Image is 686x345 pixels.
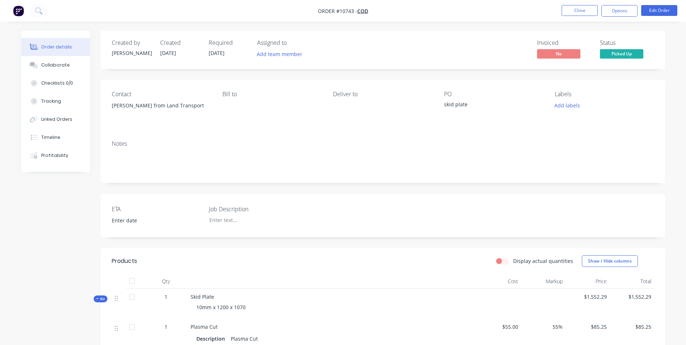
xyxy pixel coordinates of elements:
[524,323,563,331] span: 55%
[209,50,225,56] span: [DATE]
[21,74,90,92] button: Checklists 0/0
[600,49,643,60] button: Picked Up
[613,293,651,301] span: $1,552.29
[333,91,432,98] div: Deliver to
[21,128,90,146] button: Timeline
[94,295,107,302] div: Kit
[257,39,329,46] div: Assigned to
[444,91,543,98] div: PO
[568,323,607,331] span: $85.25
[480,323,519,331] span: $55.00
[41,62,70,68] div: Collaborate
[551,101,584,110] button: Add labels
[555,91,654,98] div: Labels
[444,101,534,111] div: skid plate
[253,49,306,59] button: Add team member
[41,134,60,141] div: Timeline
[21,38,90,56] button: Order details
[537,49,580,58] span: No
[566,274,610,289] div: Price
[112,91,211,98] div: Contact
[107,215,197,226] input: Enter date
[160,50,176,56] span: [DATE]
[600,49,643,58] span: Picked Up
[96,296,105,302] span: Kit
[112,140,654,147] div: Notes
[196,333,228,344] div: Description
[196,304,246,311] span: 10mm x 1200 x 1070
[41,152,68,159] div: Profitability
[160,39,200,46] div: Created
[257,49,306,59] button: Add team member
[112,49,152,57] div: [PERSON_NAME]
[318,8,357,14] span: Order #10743 -
[537,39,591,46] div: Invoiced
[41,116,72,123] div: Linked Orders
[568,293,607,301] span: $1,552.29
[41,44,72,50] div: Order details
[641,5,677,16] button: Edit Order
[112,101,211,111] div: [PERSON_NAME] from Land Transport
[165,323,167,331] span: 1
[191,323,218,330] span: Plasma Cut
[41,80,73,86] div: Checklists 0/0
[21,92,90,110] button: Tracking
[112,39,152,46] div: Created by
[13,5,24,16] img: Factory
[21,110,90,128] button: Linked Orders
[21,56,90,74] button: Collaborate
[600,39,654,46] div: Status
[209,205,299,213] label: Job Description
[513,257,573,265] label: Display actual quantities
[582,255,638,267] button: Show / Hide columns
[209,39,248,46] div: Required
[165,293,167,301] span: 1
[613,323,651,331] span: $85.25
[222,91,321,98] div: Bill to
[521,274,566,289] div: Markup
[41,98,61,105] div: Tracking
[601,5,638,17] button: Options
[144,274,188,289] div: Qty
[610,274,654,289] div: Total
[112,257,137,265] div: Products
[112,205,202,213] label: ETA
[477,274,521,289] div: Cost
[191,293,214,300] span: Skid Plate
[562,5,598,16] button: Close
[357,8,368,14] a: COD
[228,333,261,344] div: Plasma Cut
[21,146,90,165] button: Profitability
[112,101,211,124] div: [PERSON_NAME] from Land Transport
